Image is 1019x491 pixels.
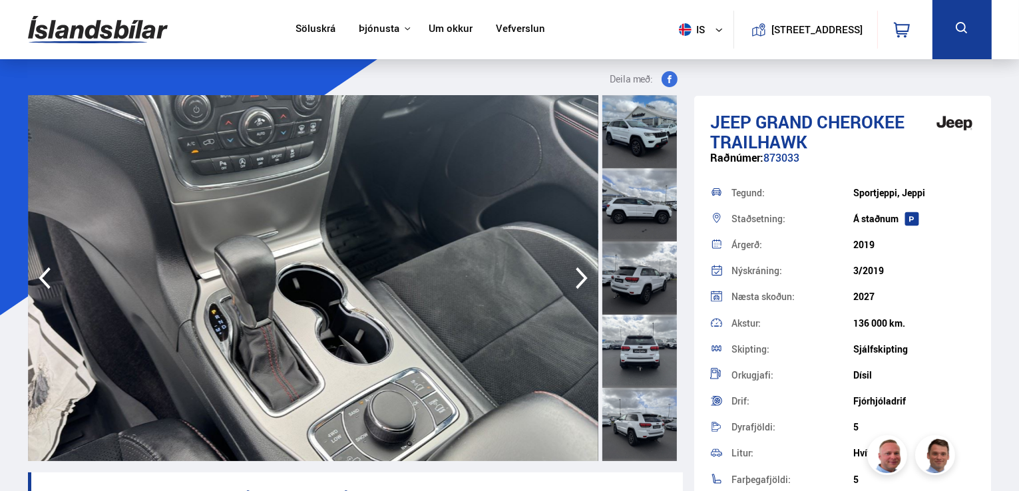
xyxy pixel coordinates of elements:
[710,110,751,134] span: Jeep
[674,10,733,49] button: is
[710,150,763,165] span: Raðnúmer:
[853,188,975,198] div: Sportjeppi, Jeppi
[731,266,853,275] div: Nýskráning:
[853,214,975,224] div: Á staðnum
[296,23,335,37] a: Söluskrá
[731,422,853,432] div: Dyrafjöldi:
[604,71,683,87] button: Deila með:
[674,23,707,36] span: is
[359,23,399,35] button: Þjónusta
[853,422,975,432] div: 5
[853,396,975,407] div: Fjórhjóladrif
[853,291,975,302] div: 2027
[11,5,51,45] button: Opna LiveChat spjallviðmót
[731,214,853,224] div: Staðsetning:
[731,397,853,406] div: Drif:
[853,370,975,381] div: Dísil
[741,11,870,49] a: [STREET_ADDRESS]
[853,265,975,276] div: 3/2019
[853,318,975,329] div: 136 000 km.
[28,8,168,51] img: G0Ugv5HjCgRt.svg
[610,71,654,87] span: Deila með:
[731,371,853,380] div: Orkugjafi:
[869,437,909,477] img: siFngHWaQ9KaOqBr.png
[853,344,975,355] div: Sjálfskipting
[710,152,976,178] div: 873033
[853,474,975,485] div: 5
[731,188,853,198] div: Tegund:
[28,95,598,461] img: 3365222.jpeg
[917,437,957,477] img: FbJEzSuNWCJXmdc-.webp
[853,240,975,250] div: 2019
[429,23,473,37] a: Um okkur
[731,475,853,484] div: Farþegafjöldi:
[731,345,853,354] div: Skipting:
[731,292,853,301] div: Næsta skoðun:
[710,110,905,154] span: Grand Cherokee TRAILHAWK
[777,24,858,35] button: [STREET_ADDRESS]
[928,102,981,144] img: brand logo
[496,23,545,37] a: Vefverslun
[731,448,853,458] div: Litur:
[731,319,853,328] div: Akstur:
[853,448,975,458] div: Hvítur
[679,23,692,36] img: svg+xml;base64,PHN2ZyB4bWxucz0iaHR0cDovL3d3dy53My5vcmcvMjAwMC9zdmciIHdpZHRoPSI1MTIiIGhlaWdodD0iNT...
[731,240,853,249] div: Árgerð:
